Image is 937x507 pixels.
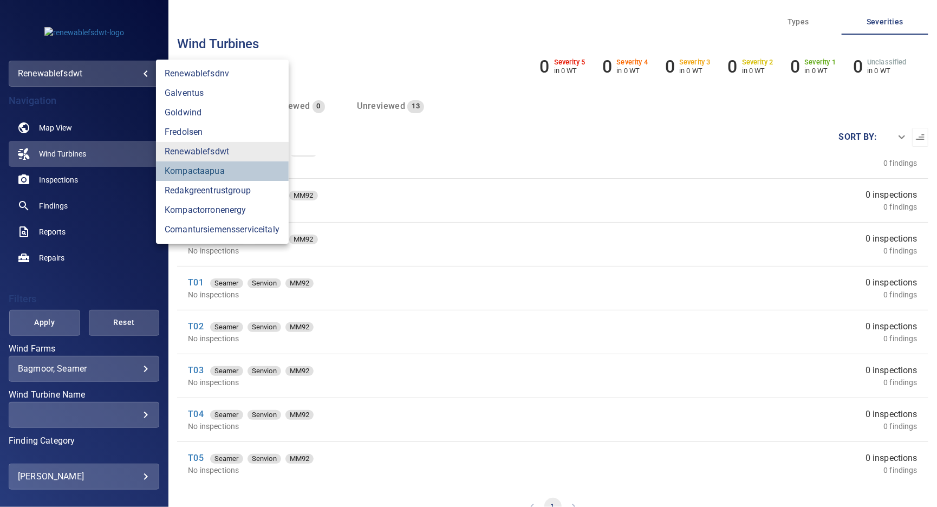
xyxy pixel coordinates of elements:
a: renewablefsdnv [156,64,289,83]
a: kompactaapua [156,161,289,181]
a: goldwind [156,103,289,122]
a: comantursiemensserviceitaly [156,220,289,239]
a: fredolsen [156,122,289,142]
a: kompactorronenergy [156,200,289,220]
a: renewablefsdwt [156,142,289,161]
a: redakgreentrustgroup [156,181,289,200]
a: galventus [156,83,289,103]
